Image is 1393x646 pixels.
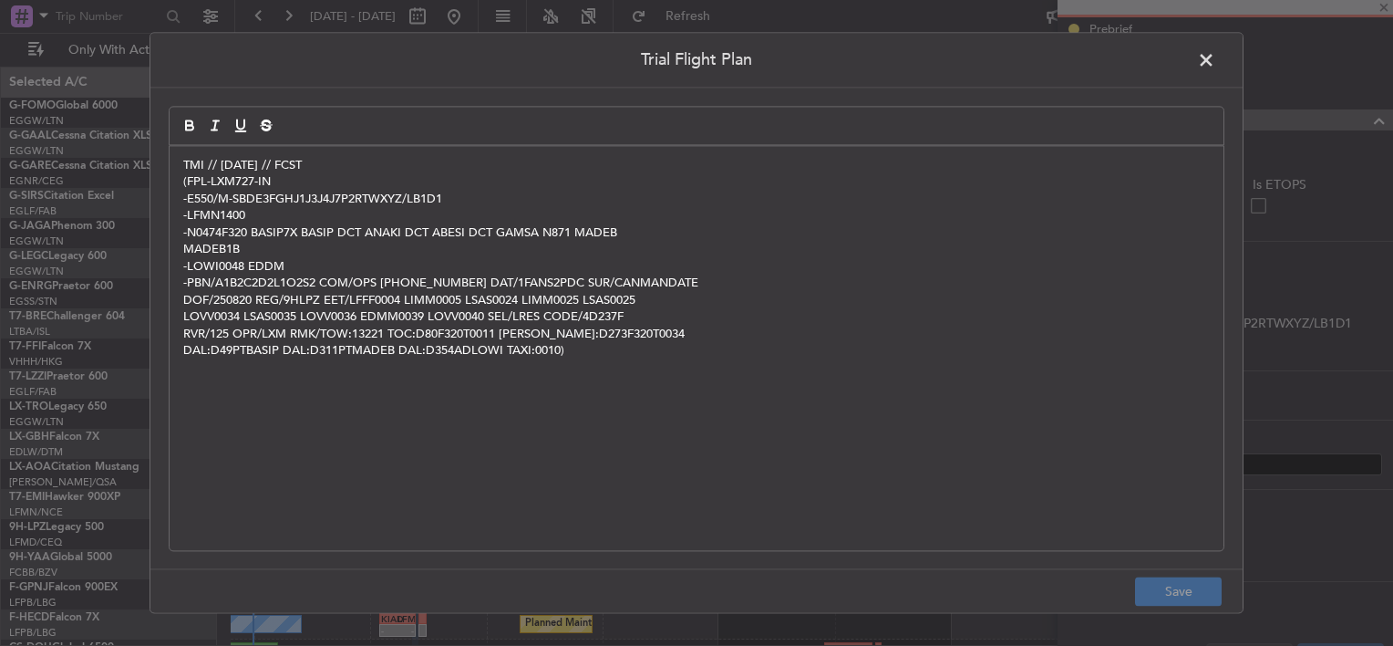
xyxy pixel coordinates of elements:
p: TMI // [DATE] // FCST [183,157,1210,173]
p: LOVV0034 LSAS0035 LOVV0036 EDMM0039 LOVV0040 SEL/LRES CODE/4D237F [183,308,1210,325]
p: DAL:D49PTBASIP DAL:D311PTMADEB DAL:D354ADLOWI TAXI:0010) [183,342,1210,359]
p: -LOWI0048 EDDM [183,258,1210,275]
p: RVR/125 OPR/LXM RMK/TOW:13221 TOC:D80F320T0011 [PERSON_NAME]:D273F320T0034 [183,326,1210,342]
p: MADEB1B [183,242,1210,258]
p: (FPL-LXM727-IN [183,174,1210,191]
p: -PBN/A1B2C2D2L1O2S2 COM/OPS [PHONE_NUMBER] DAT/1FANS2PDC SUR/CANMANDATE [183,276,1210,292]
p: -LFMN1400 [183,208,1210,224]
p: DOF/250820 REG/9HLPZ EET/LFFF0004 LIMM0005 LSAS0024 LIMM0025 LSAS0025 [183,292,1210,308]
p: -E550/M-SBDE3FGHJ1J3J4J7P2RTWXYZ/LB1D1 [183,191,1210,207]
p: -N0474F320 BASIP7X BASIP DCT ANAKI DCT ABESI DCT GAMSA N871 MADEB [183,224,1210,241]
